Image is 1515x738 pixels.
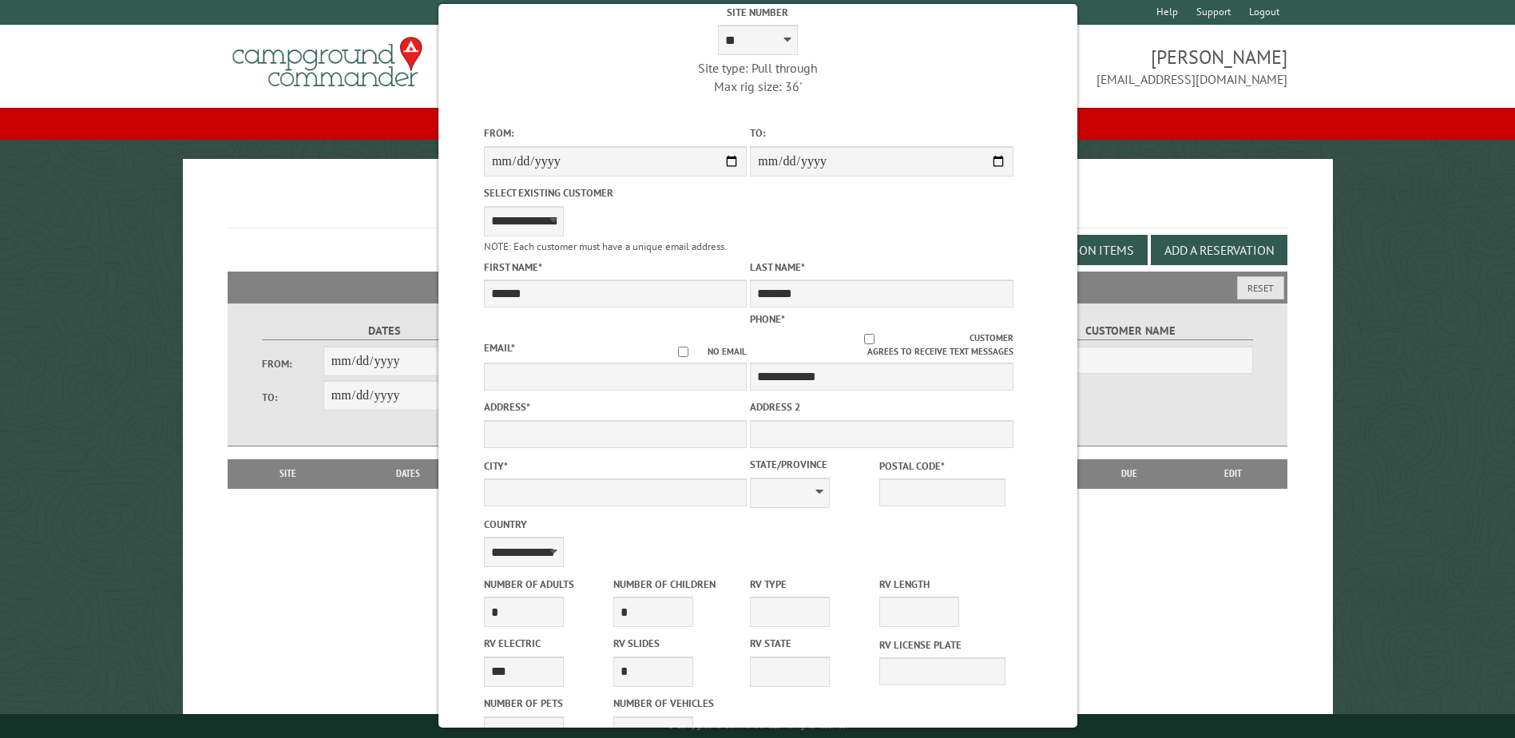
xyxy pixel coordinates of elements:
label: RV License Plate [879,637,1005,653]
label: Dates [262,322,506,340]
label: Number of Children [613,577,739,592]
input: No email [659,347,708,357]
label: State/Province [750,457,876,472]
button: Edit Add-on Items [1010,235,1148,265]
label: City [483,458,746,474]
th: Edit [1180,459,1287,488]
label: Select existing customer [483,185,746,200]
label: No email [659,345,747,359]
th: Site [236,459,339,488]
label: Number of Vehicles [613,696,739,711]
input: Customer agrees to receive text messages [769,334,970,344]
label: Customer agrees to receive text messages [750,331,1013,359]
h2: Filters [228,272,1287,302]
label: RV State [750,636,876,651]
label: RV Length [879,577,1005,592]
label: To: [262,390,323,405]
label: Number of Pets [483,696,609,711]
label: Number of Adults [483,577,609,592]
h1: Reservations [228,184,1287,228]
label: RV Electric [483,636,609,651]
label: From: [483,125,746,141]
th: Due [1079,459,1180,488]
label: Postal Code [879,458,1005,474]
label: Customer Name [1009,322,1252,340]
label: Phone [750,312,785,326]
label: Last Name [750,260,1013,275]
label: Site Number [626,5,889,20]
label: Address [483,399,746,415]
div: Site type: Pull through [626,59,889,77]
small: © Campground Commander LLC. All rights reserved. [668,720,848,731]
label: Email [483,341,514,355]
button: Reset [1237,276,1284,300]
th: Dates [340,459,477,488]
label: First Name [483,260,746,275]
label: RV Type [750,577,876,592]
label: Address 2 [750,399,1013,415]
label: Country [483,517,746,532]
label: From: [262,356,323,371]
label: RV Slides [613,636,739,651]
img: Campground Commander [228,31,427,93]
button: Add a Reservation [1151,235,1287,265]
label: To: [750,125,1013,141]
small: NOTE: Each customer must have a unique email address. [483,240,726,253]
div: Max rig size: 36' [626,77,889,95]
